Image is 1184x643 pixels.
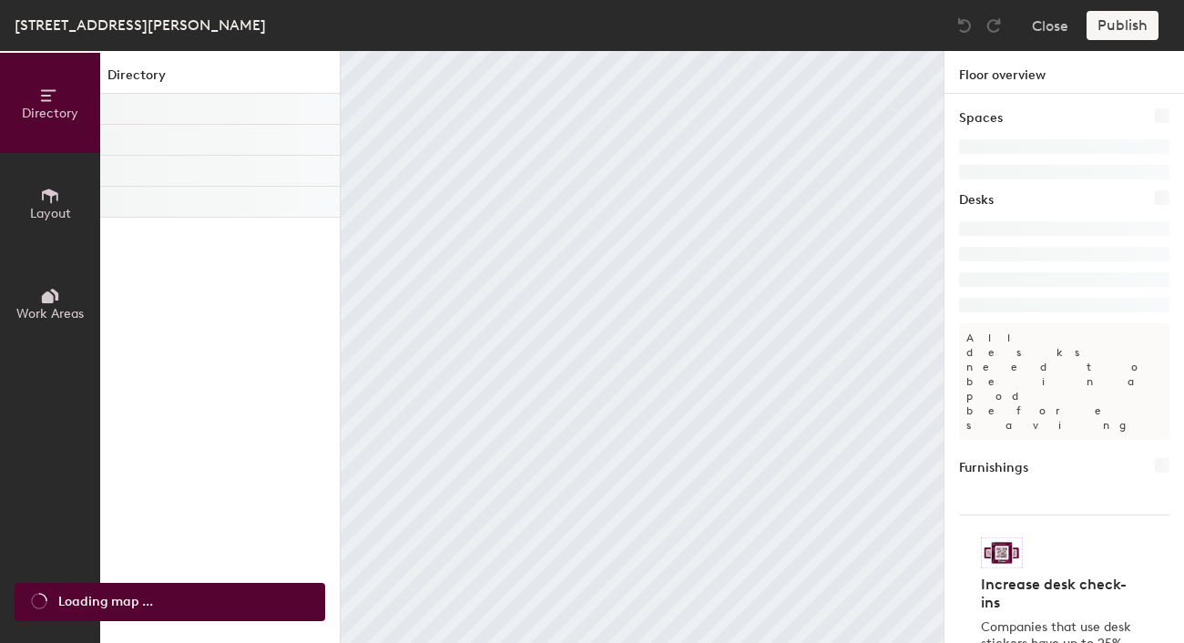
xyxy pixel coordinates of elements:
h1: Spaces [959,108,1003,128]
div: [STREET_ADDRESS][PERSON_NAME] [15,14,266,36]
span: Directory [22,106,78,121]
canvas: Map [341,51,944,643]
span: Layout [30,206,71,221]
h1: Floor overview [944,51,1184,94]
span: Work Areas [16,306,84,321]
span: Loading map ... [58,592,153,612]
h1: Directory [100,66,340,94]
img: Sticker logo [981,537,1023,568]
img: Undo [955,16,974,35]
h4: Increase desk check-ins [981,576,1137,612]
button: Close [1032,11,1068,40]
h1: Furnishings [959,458,1028,478]
p: All desks need to be in a pod before saving [959,323,1169,440]
h1: Desks [959,190,994,210]
img: Redo [985,16,1003,35]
